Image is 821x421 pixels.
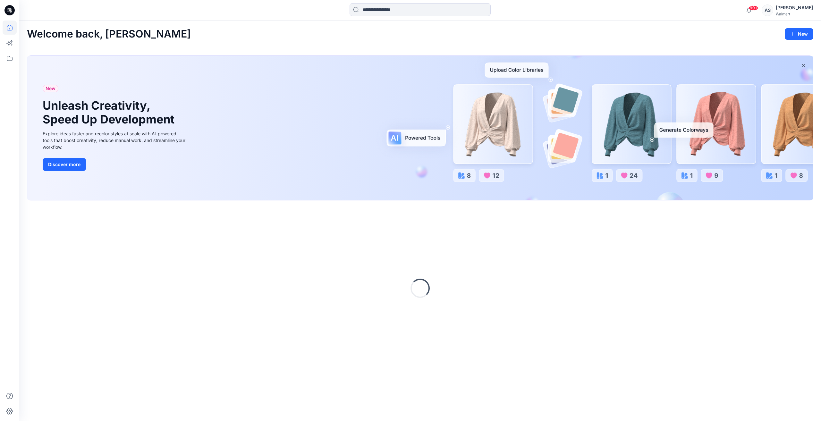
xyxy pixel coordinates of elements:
span: 99+ [749,5,758,11]
div: [PERSON_NAME] [776,4,813,12]
h2: Welcome back, [PERSON_NAME] [27,28,191,40]
div: Explore ideas faster and recolor styles at scale with AI-powered tools that boost creativity, red... [43,130,187,150]
div: Walmart [776,12,813,16]
div: AS [762,4,773,16]
button: New [785,28,813,40]
h1: Unleash Creativity, Speed Up Development [43,99,177,126]
button: Discover more [43,158,86,171]
span: New [46,85,55,92]
a: Discover more [43,158,187,171]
